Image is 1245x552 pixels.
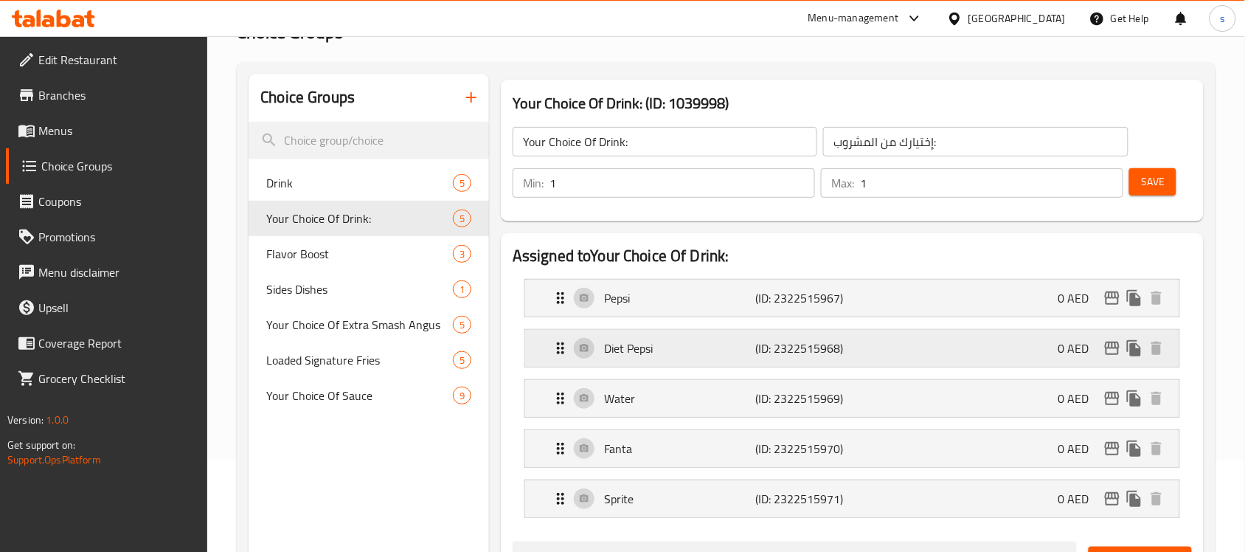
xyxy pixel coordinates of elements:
a: Upsell [6,290,208,325]
span: Flavor Boost [266,245,453,263]
span: Branches [38,86,196,104]
button: duplicate [1123,488,1145,510]
div: Your Choice Of Drink:5 [249,201,489,236]
span: Drink [266,174,453,192]
span: 1.0.0 [46,410,69,429]
span: 3 [454,247,471,261]
li: Expand [513,424,1192,474]
div: Choices [453,387,471,404]
span: 5 [454,212,471,226]
a: Grocery Checklist [6,361,208,396]
span: Get support on: [7,435,75,455]
div: Sides Dishes1 [249,272,489,307]
div: Expand [525,430,1179,467]
span: 5 [454,176,471,190]
p: Water [604,390,755,407]
p: Fanta [604,440,755,458]
div: Expand [525,280,1179,317]
button: duplicate [1123,287,1145,309]
div: Expand [525,380,1179,417]
button: delete [1145,438,1168,460]
a: Promotions [6,219,208,255]
span: Loaded Signature Fries [266,351,453,369]
button: duplicate [1123,387,1145,410]
span: Choice Groups [41,157,196,175]
button: edit [1101,287,1123,309]
p: (ID: 2322515967) [755,289,856,307]
div: Your Choice Of Sauce9 [249,378,489,413]
input: search [249,122,489,159]
span: Your Choice Of Sauce [266,387,453,404]
li: Expand [513,373,1192,424]
span: 9 [454,389,471,403]
span: Edit Restaurant [38,51,196,69]
h2: Choice Groups [260,86,355,108]
li: Expand [513,474,1192,524]
span: 5 [454,353,471,368]
span: Upsell [38,299,196,317]
span: Sides Dishes [266,280,453,298]
a: Menu disclaimer [6,255,208,290]
div: Loaded Signature Fries5 [249,342,489,378]
h3: Your Choice Of Drink: (ID: 1039998) [513,92,1192,115]
div: [GEOGRAPHIC_DATA] [968,10,1066,27]
button: Save [1129,168,1176,196]
div: Menu-management [808,10,899,27]
span: Coupons [38,193,196,210]
a: Support.OpsPlatform [7,450,101,469]
span: Save [1141,173,1165,191]
div: Drink5 [249,165,489,201]
span: s [1220,10,1225,27]
p: 0 AED [1058,490,1101,508]
div: Your Choice Of Extra Smash Angus5 [249,307,489,342]
button: edit [1101,387,1123,410]
div: Expand [525,480,1179,517]
a: Coupons [6,184,208,219]
a: Branches [6,77,208,113]
button: edit [1101,488,1123,510]
button: duplicate [1123,438,1145,460]
span: Coverage Report [38,334,196,352]
button: edit [1101,337,1123,359]
span: Menus [38,122,196,139]
button: duplicate [1123,337,1145,359]
div: Expand [525,330,1179,367]
span: 1 [454,283,471,297]
span: Grocery Checklist [38,370,196,387]
button: delete [1145,488,1168,510]
a: Menus [6,113,208,148]
p: Max: [831,174,854,192]
span: Promotions [38,228,196,246]
a: Edit Restaurant [6,42,208,77]
button: delete [1145,387,1168,410]
p: 0 AED [1058,289,1101,307]
a: Coverage Report [6,325,208,361]
span: Your Choice Of Drink: [266,210,453,227]
button: delete [1145,337,1168,359]
p: (ID: 2322515968) [755,339,856,357]
p: Min: [523,174,544,192]
h2: Assigned to Your Choice Of Drink: [513,245,1192,267]
p: (ID: 2322515970) [755,440,856,458]
p: 0 AED [1058,339,1101,357]
div: Flavor Boost3 [249,236,489,272]
li: Expand [513,273,1192,323]
p: 0 AED [1058,390,1101,407]
a: Choice Groups [6,148,208,184]
div: Choices [453,280,471,298]
span: Menu disclaimer [38,263,196,281]
span: Your Choice Of Extra Smash Angus [266,316,453,334]
p: (ID: 2322515971) [755,490,856,508]
span: Version: [7,410,44,429]
p: Sprite [604,490,755,508]
p: 0 AED [1058,440,1101,458]
span: 5 [454,318,471,332]
p: Pepsi [604,289,755,307]
p: (ID: 2322515969) [755,390,856,407]
p: Diet Pepsi [604,339,755,357]
li: Expand [513,323,1192,373]
button: edit [1101,438,1123,460]
button: delete [1145,287,1168,309]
